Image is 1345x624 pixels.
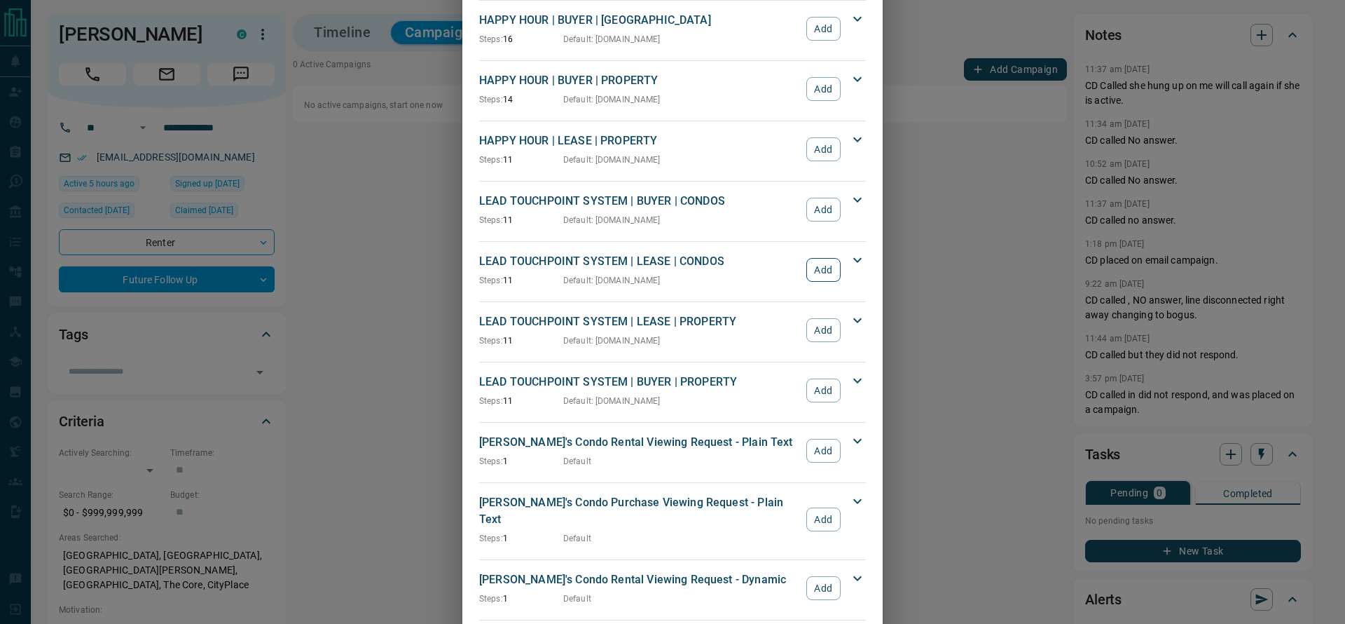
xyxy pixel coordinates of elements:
[479,276,503,285] span: Steps:
[806,379,841,402] button: Add
[563,154,661,166] p: Default : [DOMAIN_NAME]
[479,69,866,109] div: HAPPY HOUR | BUYER | PROPERTYSteps:14Default: [DOMAIN_NAME]Add
[479,456,503,466] span: Steps:
[479,396,503,406] span: Steps:
[479,12,799,29] p: HAPPY HOUR | BUYER | [GEOGRAPHIC_DATA]
[479,250,866,290] div: LEAD TOUCHPOINT SYSTEM | LEASE | CONDOSSteps:11Default: [DOMAIN_NAME]Add
[479,93,563,106] p: 14
[479,336,503,346] span: Steps:
[806,17,841,41] button: Add
[479,434,799,451] p: [PERSON_NAME]'s Condo Rental Viewing Request - Plain Text
[479,534,503,543] span: Steps:
[806,258,841,282] button: Add
[479,311,866,350] div: LEAD TOUCHPOINT SYSTEM | LEASE | PROPERTYSteps:11Default: [DOMAIN_NAME]Add
[479,154,563,166] p: 11
[563,334,661,347] p: Default : [DOMAIN_NAME]
[479,374,799,391] p: LEAD TOUCHPOINT SYSTEM | BUYER | PROPERTY
[806,137,841,161] button: Add
[806,318,841,342] button: Add
[479,190,866,229] div: LEAD TOUCHPOINT SYSTEM | BUYER | CONDOSSteps:11Default: [DOMAIN_NAME]Add
[479,594,503,604] span: Steps:
[479,155,503,165] span: Steps:
[479,371,866,410] div: LEAD TOUCHPOINT SYSTEM | BUYER | PROPERTYSteps:11Default: [DOMAIN_NAME]Add
[479,130,866,169] div: HAPPY HOUR | LEASE | PROPERTYSteps:11Default: [DOMAIN_NAME]Add
[563,455,591,468] p: Default
[479,133,799,149] p: HAPPY HOUR | LEASE | PROPERTY
[479,395,563,407] p: 11
[479,313,799,330] p: LEAD TOUCHPOINT SYSTEM | LEASE | PROPERTY
[806,77,841,101] button: Add
[563,93,661,106] p: Default : [DOMAIN_NAME]
[479,569,866,608] div: [PERSON_NAME]'s Condo Rental Viewing Request - DynamicSteps:1DefaultAdd
[563,274,661,287] p: Default : [DOMAIN_NAME]
[479,571,799,588] p: [PERSON_NAME]'s Condo Rental Viewing Request - Dynamic
[479,193,799,210] p: LEAD TOUCHPOINT SYSTEM | BUYER | CONDOS
[806,439,841,463] button: Add
[479,494,799,528] p: [PERSON_NAME]'s Condo Purchase Viewing Request - Plain Text
[479,455,563,468] p: 1
[806,508,841,531] button: Add
[479,592,563,605] p: 1
[479,9,866,48] div: HAPPY HOUR | BUYER | [GEOGRAPHIC_DATA]Steps:16Default: [DOMAIN_NAME]Add
[479,431,866,470] div: [PERSON_NAME]'s Condo Rental Viewing Request - Plain TextSteps:1DefaultAdd
[479,33,563,46] p: 16
[479,214,563,226] p: 11
[563,532,591,545] p: Default
[479,491,866,548] div: [PERSON_NAME]'s Condo Purchase Viewing Request - Plain TextSteps:1DefaultAdd
[479,253,799,270] p: LEAD TOUCHPOINT SYSTEM | LEASE | CONDOS
[563,33,661,46] p: Default : [DOMAIN_NAME]
[479,274,563,287] p: 11
[479,215,503,225] span: Steps:
[479,95,503,104] span: Steps:
[563,395,661,407] p: Default : [DOMAIN_NAME]
[563,214,661,226] p: Default : [DOMAIN_NAME]
[479,34,503,44] span: Steps:
[563,592,591,605] p: Default
[479,72,799,89] p: HAPPY HOUR | BUYER | PROPERTY
[806,576,841,600] button: Add
[479,532,563,545] p: 1
[806,198,841,222] button: Add
[479,334,563,347] p: 11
